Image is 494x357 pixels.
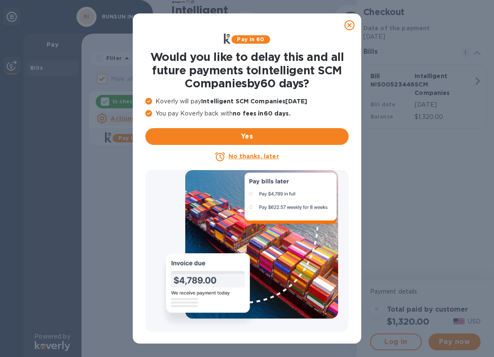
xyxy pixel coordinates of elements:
[229,153,279,160] u: No thanks, later
[152,131,342,142] span: Yes
[145,128,349,145] button: Yes
[145,109,349,118] p: You pay Koverly back with
[237,36,264,42] b: Pay in 60
[201,98,307,105] b: Intelligent SCM Companies [DATE]
[233,110,290,117] b: no fees in 60 days .
[145,97,349,106] p: Koverly will pay
[145,50,349,90] h1: Would you like to delay this and all future payments to Intelligent SCM Companies by 60 days ?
